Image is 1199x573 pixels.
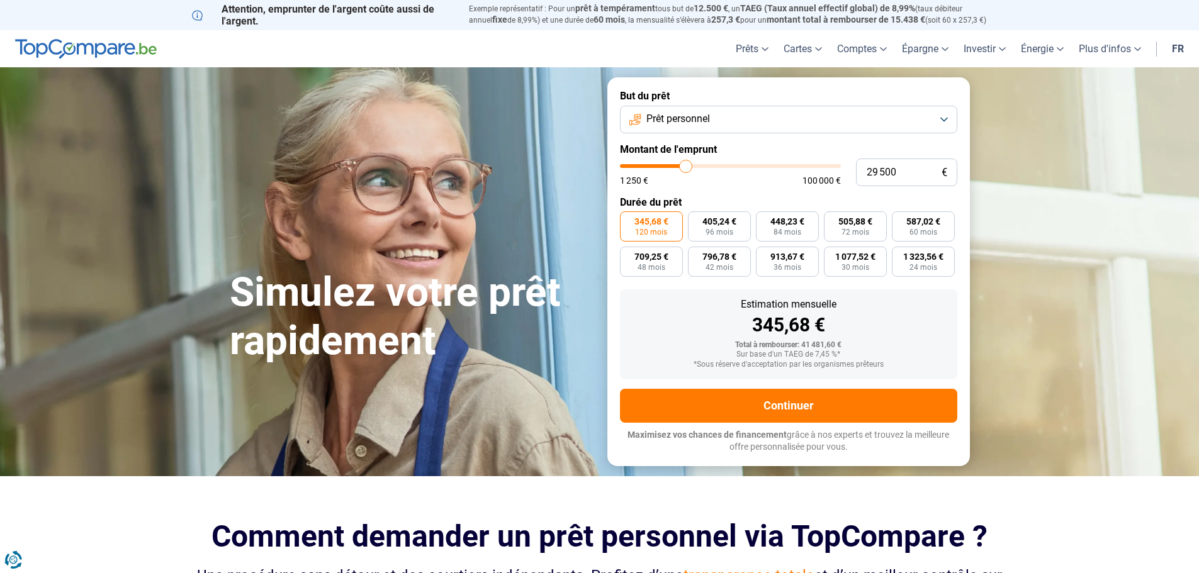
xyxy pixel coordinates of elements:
[630,341,947,350] div: Total à rembourser: 41 481,60 €
[909,264,937,271] span: 24 mois
[956,30,1013,67] a: Investir
[15,39,157,59] img: TopCompare
[620,106,957,133] button: Prêt personnel
[740,3,915,13] span: TAEG (Taux annuel effectif global) de 8,99%
[774,264,801,271] span: 36 mois
[835,252,875,261] span: 1 077,52 €
[620,90,957,102] label: But du prêt
[706,228,733,236] span: 96 mois
[1013,30,1071,67] a: Énergie
[906,217,940,226] span: 587,02 €
[702,252,736,261] span: 796,78 €
[842,228,869,236] span: 72 mois
[638,264,665,271] span: 48 mois
[620,143,957,155] label: Montant de l'emprunt
[630,360,947,369] div: *Sous réserve d'acceptation par les organismes prêteurs
[1071,30,1149,67] a: Plus d'infos
[620,429,957,453] p: grâce à nos experts et trouvez la meilleure offre personnalisée pour vous.
[594,14,625,25] span: 60 mois
[230,269,592,365] h1: Simulez votre prêt rapidement
[492,14,507,25] span: fixe
[842,264,869,271] span: 30 mois
[575,3,655,13] span: prêt à tempérament
[706,264,733,271] span: 42 mois
[770,217,804,226] span: 448,23 €
[635,228,667,236] span: 120 mois
[469,3,1008,26] p: Exemple représentatif : Pour un tous but de , un (taux débiteur annuel de 8,99%) et une durée de ...
[620,196,957,208] label: Durée du prêt
[628,430,787,440] span: Maximisez vos chances de financement
[942,167,947,178] span: €
[192,519,1008,554] h2: Comment demander un prêt personnel via TopCompare ?
[620,389,957,423] button: Continuer
[694,3,728,13] span: 12.500 €
[776,30,830,67] a: Cartes
[838,217,872,226] span: 505,88 €
[192,3,454,27] p: Attention, emprunter de l'argent coûte aussi de l'argent.
[774,228,801,236] span: 84 mois
[767,14,925,25] span: montant total à rembourser de 15.438 €
[903,252,943,261] span: 1 323,56 €
[630,350,947,359] div: Sur base d'un TAEG de 7,45 %*
[728,30,776,67] a: Prêts
[894,30,956,67] a: Épargne
[702,217,736,226] span: 405,24 €
[909,228,937,236] span: 60 mois
[646,112,710,126] span: Prêt personnel
[1164,30,1191,67] a: fr
[630,299,947,309] div: Estimation mensuelle
[630,316,947,335] div: 345,68 €
[620,176,648,185] span: 1 250 €
[830,30,894,67] a: Comptes
[634,217,668,226] span: 345,68 €
[711,14,740,25] span: 257,3 €
[770,252,804,261] span: 913,67 €
[634,252,668,261] span: 709,25 €
[802,176,841,185] span: 100 000 €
